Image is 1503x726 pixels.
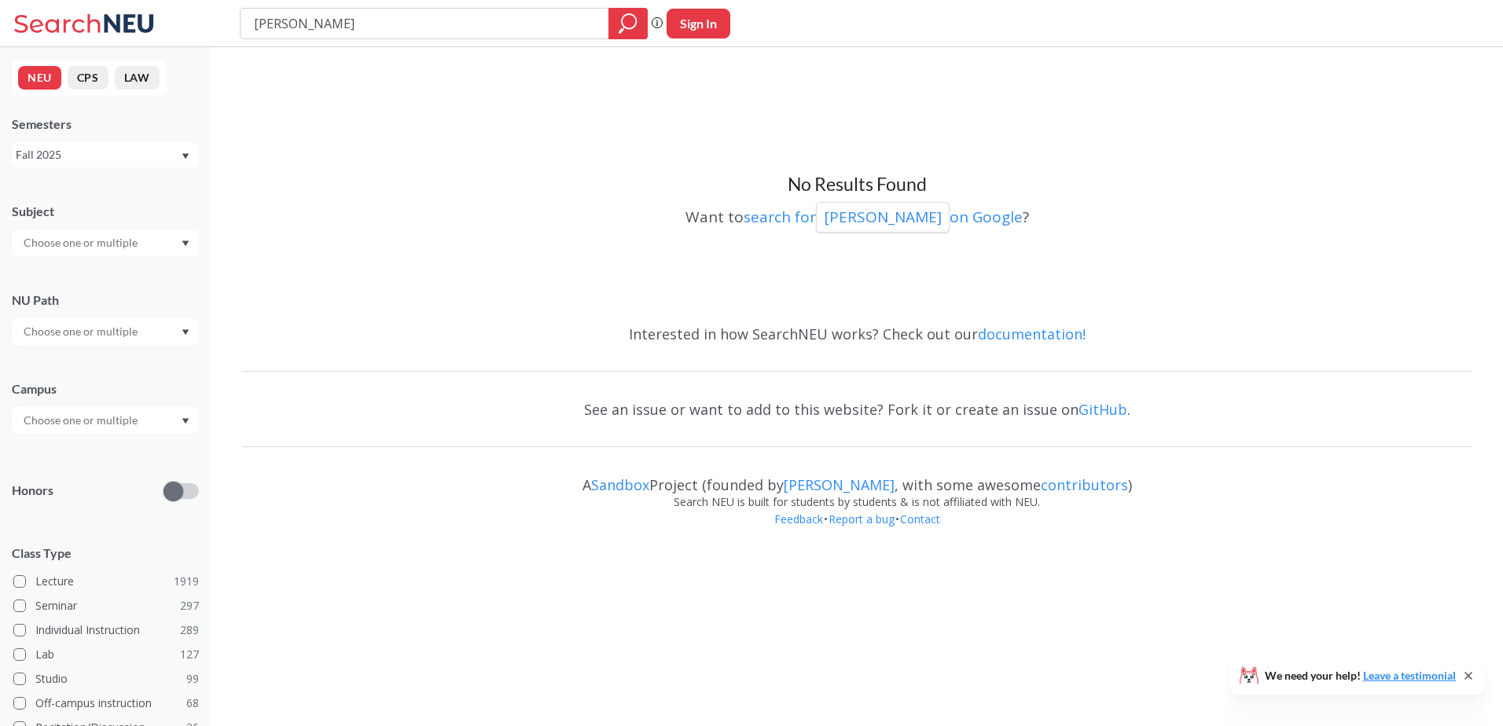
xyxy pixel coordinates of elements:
span: 1919 [174,573,199,590]
label: Off-campus instruction [13,693,199,713]
svg: magnifying glass [619,13,638,35]
div: magnifying glass [608,8,648,39]
a: Feedback [774,511,824,526]
span: 68 [186,695,199,712]
button: LAW [115,66,160,90]
a: GitHub [1079,400,1127,419]
span: 127 [180,646,199,663]
a: search for[PERSON_NAME]on Google [744,207,1023,227]
div: Interested in how SearchNEU works? Check out our [242,311,1472,357]
input: Choose one or multiple [16,322,148,341]
div: Search NEU is built for students by students & is not affiliated with NEU. [242,493,1472,511]
a: documentation! [978,324,1086,343]
div: • • [242,511,1472,552]
a: Sandbox [591,475,649,494]
h3: No Results Found [242,173,1472,196]
label: Individual Instruction [13,620,199,640]
svg: Dropdown arrow [182,418,189,424]
a: Contact [899,511,941,526]
span: We need your help! [1265,670,1456,681]
svg: Dropdown arrow [182,240,189,247]
a: Report a bug [828,511,895,526]
p: [PERSON_NAME] [824,207,942,228]
div: Campus [12,380,199,398]
svg: Dropdown arrow [182,329,189,335]
div: Semesters [12,115,199,133]
button: Sign In [667,9,730,38]
span: 99 [186,670,199,687]
label: Lecture [13,571,199,592]
p: Honors [12,482,53,500]
a: [PERSON_NAME] [784,475,895,494]
div: Want to ? [242,196,1472,233]
div: Dropdown arrow [12,229,199,256]
div: Fall 2025 [16,146,180,163]
label: Lab [13,644,199,665]
div: NU Path [12,291,199,309]
input: Choose one or multiple [16,233,148,252]
span: 289 [180,621,199,639]
div: Fall 2025Dropdown arrow [12,142,199,167]
button: NEU [18,66,61,90]
input: Choose one or multiple [16,411,148,430]
div: Dropdown arrow [12,407,199,434]
span: Class Type [12,544,199,562]
a: Leave a testimonial [1363,669,1456,682]
div: See an issue or want to add to this website? Fork it or create an issue on . [242,387,1472,432]
div: Dropdown arrow [12,318,199,345]
button: CPS [68,66,108,90]
svg: Dropdown arrow [182,153,189,159]
div: A Project (founded by , with some awesome ) [242,462,1472,493]
label: Studio [13,669,199,689]
label: Seminar [13,596,199,616]
span: 297 [180,597,199,614]
a: contributors [1041,475,1128,494]
div: Subject [12,203,199,220]
input: Class, professor, course number, "phrase" [252,10,597,37]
